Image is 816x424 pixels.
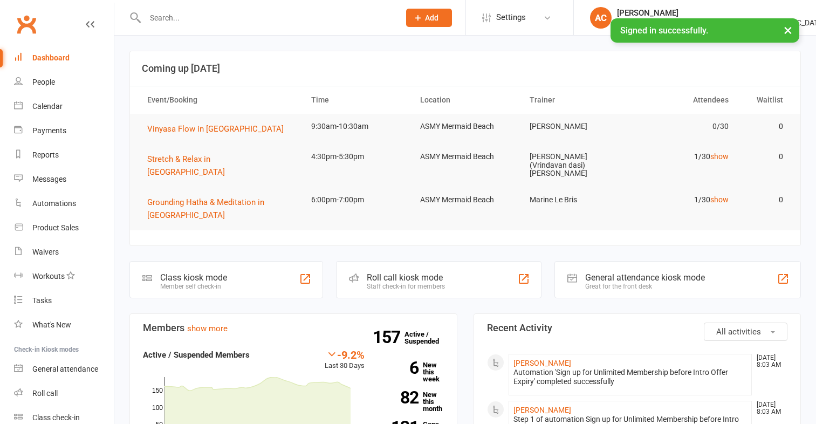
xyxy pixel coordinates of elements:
[301,86,411,114] th: Time
[381,391,444,412] a: 82New this month
[147,153,292,179] button: Stretch & Relax in [GEOGRAPHIC_DATA]
[716,327,761,337] span: All activities
[32,53,70,62] div: Dashboard
[147,154,225,177] span: Stretch & Relax in [GEOGRAPHIC_DATA]
[14,46,114,70] a: Dashboard
[138,86,301,114] th: Event/Booking
[301,144,411,169] td: 4:30pm-5:30pm
[704,323,787,341] button: All activities
[32,389,58,398] div: Roll call
[520,86,629,114] th: Trainer
[160,272,227,283] div: Class kiosk mode
[32,175,66,183] div: Messages
[32,272,65,281] div: Workouts
[738,114,793,139] td: 0
[585,283,705,290] div: Great for the front desk
[14,357,114,381] a: General attendance kiosk mode
[367,283,445,290] div: Staff check-in for members
[32,102,63,111] div: Calendar
[14,94,114,119] a: Calendar
[520,144,629,186] td: [PERSON_NAME] (Vrindavan dasi) [PERSON_NAME]
[143,350,250,360] strong: Active / Suspended Members
[32,78,55,86] div: People
[142,10,392,25] input: Search...
[14,192,114,216] a: Automations
[147,122,291,135] button: Vinyasa Flow in [GEOGRAPHIC_DATA]
[14,240,114,264] a: Waivers
[142,63,788,74] h3: Coming up [DATE]
[32,199,76,208] div: Automations
[160,283,227,290] div: Member self check-in
[14,313,114,337] a: What's New
[14,381,114,406] a: Roll call
[738,144,793,169] td: 0
[187,324,228,333] a: show more
[325,348,365,360] div: -9.2%
[381,389,419,406] strong: 82
[406,9,452,27] button: Add
[13,11,40,38] a: Clubworx
[710,195,729,204] a: show
[629,86,738,114] th: Attendees
[143,323,444,333] h3: Members
[381,360,419,376] strong: 6
[301,114,411,139] td: 9:30am-10:30am
[147,124,284,134] span: Vinyasa Flow in [GEOGRAPHIC_DATA]
[301,187,411,213] td: 6:00pm-7:00pm
[513,406,571,414] a: [PERSON_NAME]
[32,126,66,135] div: Payments
[629,114,738,139] td: 0/30
[32,248,59,256] div: Waivers
[751,401,787,415] time: [DATE] 8:03 AM
[710,152,729,161] a: show
[14,119,114,143] a: Payments
[404,323,452,353] a: 157Active / Suspended
[14,289,114,313] a: Tasks
[751,354,787,368] time: [DATE] 8:03 AM
[32,296,52,305] div: Tasks
[14,264,114,289] a: Workouts
[496,5,526,30] span: Settings
[32,365,98,373] div: General attendance
[410,86,520,114] th: Location
[147,196,292,222] button: Grounding Hatha & Meditation in [GEOGRAPHIC_DATA]
[32,413,80,422] div: Class check-in
[410,187,520,213] td: ASMY Mermaid Beach
[778,18,798,42] button: ×
[32,151,59,159] div: Reports
[513,368,748,386] div: Automation 'Sign up for Unlimited Membership before Intro Offer Expiry' completed successfully
[520,114,629,139] td: [PERSON_NAME]
[513,359,571,367] a: [PERSON_NAME]
[381,361,444,382] a: 6New this week
[738,86,793,114] th: Waitlist
[32,223,79,232] div: Product Sales
[373,329,404,345] strong: 157
[14,70,114,94] a: People
[590,7,612,29] div: AC
[629,144,738,169] td: 1/30
[410,114,520,139] td: ASMY Mermaid Beach
[14,143,114,167] a: Reports
[410,144,520,169] td: ASMY Mermaid Beach
[620,25,708,36] span: Signed in successfully.
[325,348,365,372] div: Last 30 Days
[425,13,438,22] span: Add
[738,187,793,213] td: 0
[367,272,445,283] div: Roll call kiosk mode
[14,216,114,240] a: Product Sales
[147,197,264,220] span: Grounding Hatha & Meditation in [GEOGRAPHIC_DATA]
[629,187,738,213] td: 1/30
[487,323,788,333] h3: Recent Activity
[520,187,629,213] td: Marine Le Bris
[14,167,114,192] a: Messages
[32,320,71,329] div: What's New
[585,272,705,283] div: General attendance kiosk mode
